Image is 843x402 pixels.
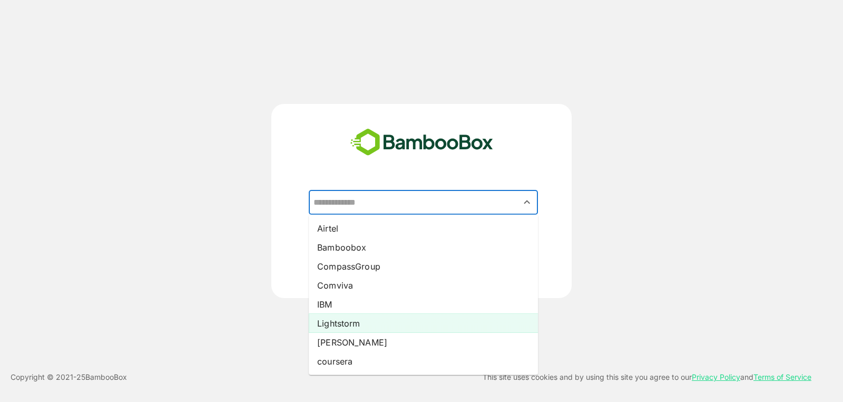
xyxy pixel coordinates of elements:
button: Close [520,195,534,209]
li: [PERSON_NAME] [309,333,538,352]
a: Terms of Service [753,372,811,381]
li: Comviva [309,276,538,295]
li: Lightstorm [309,314,538,333]
p: This site uses cookies and by using this site you agree to our and [483,371,811,384]
li: Bamboobox [309,238,538,257]
li: IBM [309,295,538,314]
li: Airtel [309,219,538,238]
a: Privacy Policy [692,372,740,381]
img: bamboobox [345,125,499,160]
li: CompassGroup [309,257,538,276]
p: Copyright © 2021- 25 BambooBox [11,371,127,384]
li: coursera [309,352,538,371]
